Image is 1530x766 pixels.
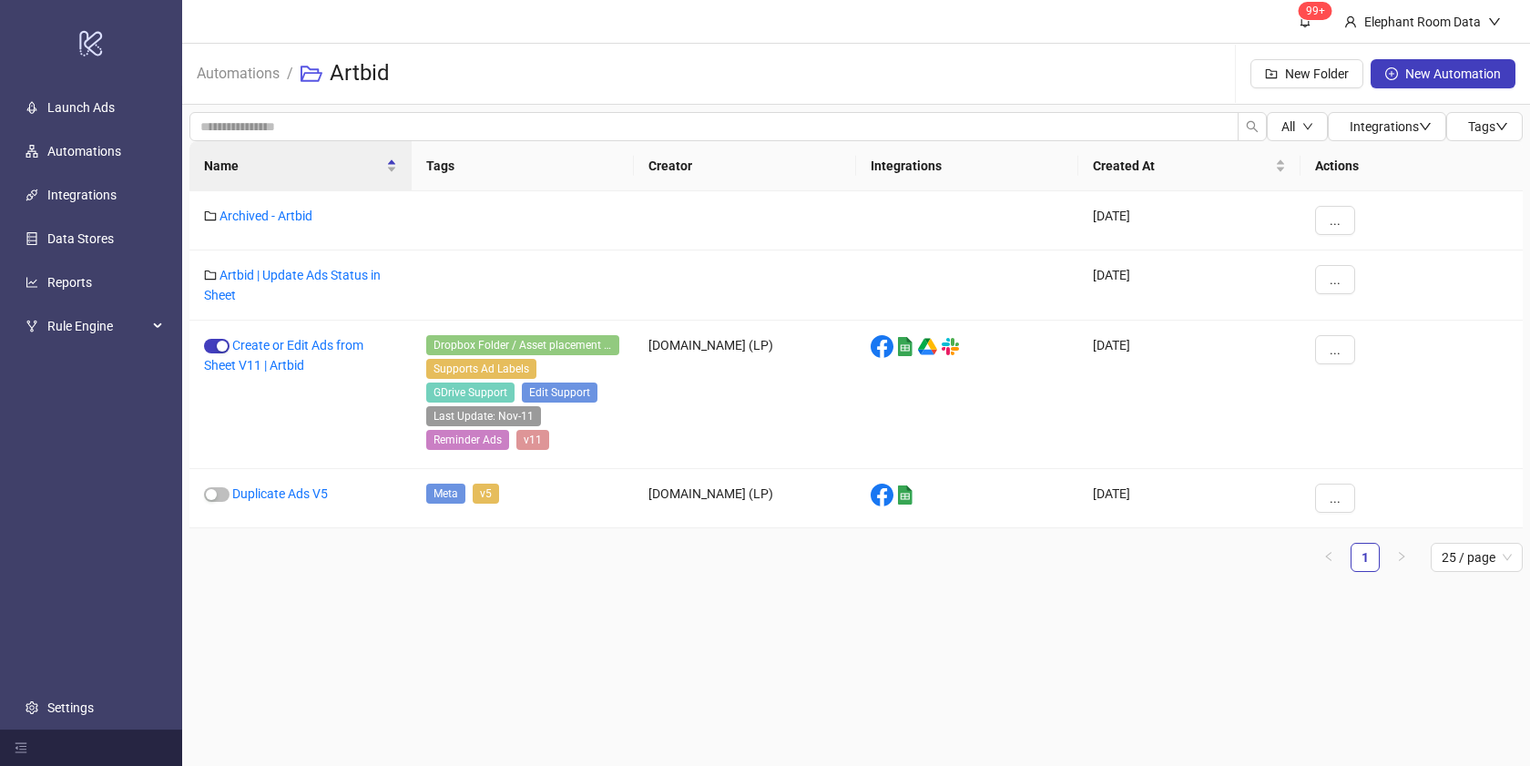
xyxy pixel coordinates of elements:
[426,383,515,403] span: GDrive Support
[426,359,536,379] span: Supports Ad Labels
[473,484,499,504] span: v5
[412,141,634,191] th: Tags
[1351,543,1380,572] li: 1
[204,338,363,373] a: Create or Edit Ads from Sheet V11 | Artbid
[232,486,328,501] a: Duplicate Ads V5
[1431,543,1523,572] div: Page Size
[522,383,597,403] span: Edit Support
[47,275,92,290] a: Reports
[1488,15,1501,28] span: down
[15,741,27,754] span: menu-fold
[1315,335,1355,364] button: ...
[47,308,148,344] span: Rule Engine
[1078,250,1300,321] div: [DATE]
[301,63,322,85] span: folder-open
[1330,272,1341,287] span: ...
[204,209,217,222] span: folder
[1285,66,1349,81] span: New Folder
[1351,544,1379,571] a: 1
[25,320,38,332] span: fork
[47,700,94,715] a: Settings
[47,144,121,158] a: Automations
[47,188,117,202] a: Integrations
[47,100,115,115] a: Launch Ads
[1387,543,1416,572] li: Next Page
[1078,321,1300,469] div: [DATE]
[426,484,465,504] span: Meta
[219,209,312,223] a: Archived - Artbid
[634,469,856,528] div: [DOMAIN_NAME] (LP)
[1302,121,1313,132] span: down
[516,430,549,450] span: v11
[1405,66,1501,81] span: New Automation
[1314,543,1343,572] li: Previous Page
[189,141,412,191] th: Name
[1299,15,1311,27] span: bell
[1350,119,1432,134] span: Integrations
[1265,67,1278,80] span: folder-add
[1078,191,1300,250] div: [DATE]
[1344,15,1357,28] span: user
[1328,112,1446,141] button: Integrationsdown
[1246,120,1259,133] span: search
[1357,12,1488,32] div: Elephant Room Data
[1387,543,1416,572] button: right
[1446,112,1523,141] button: Tagsdown
[204,156,382,176] span: Name
[426,335,619,355] span: Dropbox Folder / Asset placement detection
[1468,119,1508,134] span: Tags
[330,59,390,88] h3: Artbid
[1078,141,1300,191] th: Created At
[1250,59,1363,88] button: New Folder
[1267,112,1328,141] button: Alldown
[1299,2,1332,20] sup: 1614
[193,62,283,82] a: Automations
[1315,484,1355,513] button: ...
[1330,342,1341,357] span: ...
[1442,544,1512,571] span: 25 / page
[1300,141,1523,191] th: Actions
[426,430,509,450] span: Reminder Ads
[426,406,541,426] span: Last Update: Nov-11
[1078,469,1300,528] div: [DATE]
[856,141,1078,191] th: Integrations
[1371,59,1515,88] button: New Automation
[1315,206,1355,235] button: ...
[204,269,217,281] span: folder
[1396,551,1407,562] span: right
[634,141,856,191] th: Creator
[634,321,856,469] div: [DOMAIN_NAME] (LP)
[1330,213,1341,228] span: ...
[1323,551,1334,562] span: left
[287,45,293,103] li: /
[1495,120,1508,133] span: down
[47,231,114,246] a: Data Stores
[1314,543,1343,572] button: left
[1385,67,1398,80] span: plus-circle
[1330,491,1341,506] span: ...
[1315,265,1355,294] button: ...
[204,268,381,302] a: Artbid | Update Ads Status in Sheet
[1281,119,1295,134] span: All
[1419,120,1432,133] span: down
[1093,156,1271,176] span: Created At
